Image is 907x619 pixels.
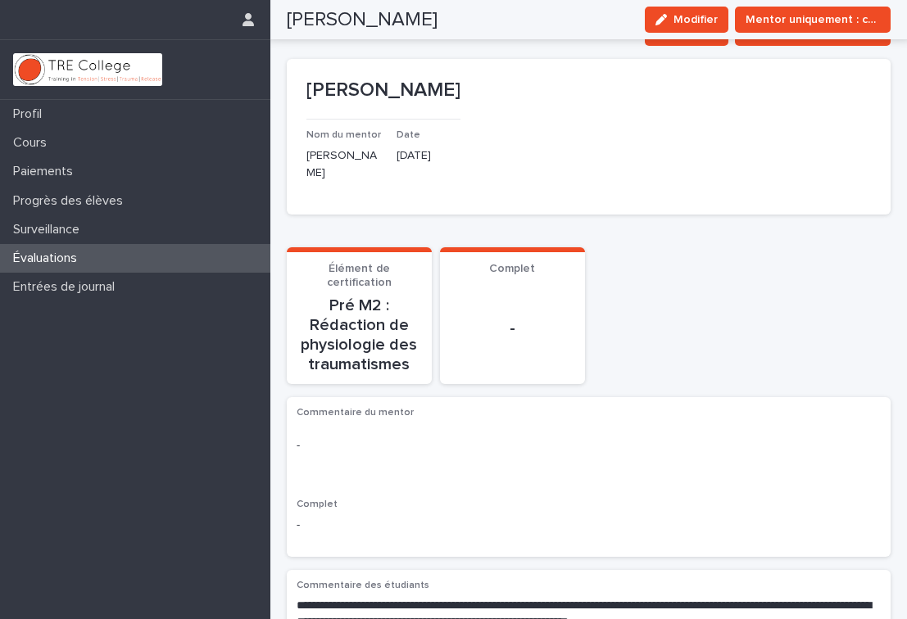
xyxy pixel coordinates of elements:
[287,10,438,29] font: [PERSON_NAME]
[13,107,42,120] font: Profil
[13,251,77,264] font: Évaluations
[297,519,300,531] font: -
[297,499,338,509] font: Complet
[13,53,162,86] img: L01RLPSrRaOWR30Oqb5K
[297,408,414,418] font: Commentaire du mentor
[306,130,381,140] font: Nom du mentor
[13,165,73,178] font: Paiements
[306,80,460,100] font: [PERSON_NAME]
[489,263,535,274] font: Complet
[13,136,47,149] font: Cours
[13,194,123,207] font: Progrès des élèves
[306,150,377,178] font: [PERSON_NAME]
[13,280,115,293] font: Entrées de journal
[397,150,431,161] font: [DATE]
[645,7,728,33] button: Modifier
[510,320,515,337] font: -
[735,7,891,33] button: Mentor uniquement : commentaire
[297,581,429,590] font: Commentaire des étudiants
[327,263,392,288] font: Élément de certification
[397,130,420,140] font: Date
[673,14,718,25] font: Modifier
[297,440,300,451] font: -
[301,297,421,373] font: Pré M2 : Rédaction de physiologie des traumatismes
[13,223,79,236] font: Surveillance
